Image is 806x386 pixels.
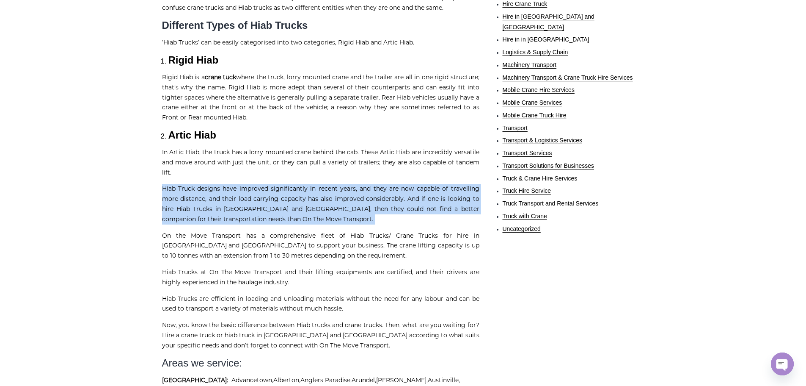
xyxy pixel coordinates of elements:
[162,294,479,314] p: Hiab Trucks are efficient in loading and unloading materials without the need for any labour and ...
[503,86,575,93] a: Mobile Crane Hire Services
[503,112,567,119] a: Mobile Crane Truck Hire
[162,357,479,369] h2: Areas we service:
[352,376,375,384] a: Arundel
[503,99,562,106] a: Mobile Crane Services
[231,376,272,384] a: Advancetown
[168,54,219,66] strong: Rigid Hiab
[162,231,479,261] p: On the Move Transport has a comprehensive fleet of Hiab Trucks/ Crane Trucks for hire in [GEOGRAP...
[162,184,479,224] p: Hiab Truck designs have improved significantly in recent years, and they are now capable of trave...
[162,267,479,288] p: Hiab Trucks at On The Move Transport and their lifting equipments are certified, and their driver...
[503,162,594,169] a: Transport Solutions for Businesses
[503,200,599,207] a: Truck Transport and Rental Services
[273,376,299,384] a: Alberton
[503,49,568,56] a: Logistics & Supply Chain
[162,376,228,384] strong: [GEOGRAPHIC_DATA]:
[162,19,308,31] strong: Different Types of Hiab Trucks
[205,73,236,81] a: crane tuck
[503,0,547,7] a: Hire Crane Truck
[162,320,479,350] p: Now, you know the basic difference between Hiab trucks and crane trucks. Then, what are you waiti...
[503,187,551,194] a: Truck Hire Service
[428,376,459,384] a: Austinville
[376,376,428,384] a: [PERSON_NAME],
[503,74,633,81] a: Machinery Transport & Crane Truck Hire Services
[503,137,583,144] a: Transport & Logistics Services
[503,225,541,232] a: Uncategorized
[162,147,479,178] p: In Artic Hiab, the truck has a lorry mounted crane behind the cab. These Artic Hiab are incredibl...
[300,376,350,384] a: Anglers Paradise
[503,61,557,68] a: Machinery Transport
[162,38,479,48] p: ‘Hiab Trucks’ can be easily categorised into two categories, Rigid Hiab and Artic Hiab.
[503,13,594,31] a: Hire in [GEOGRAPHIC_DATA] and [GEOGRAPHIC_DATA]
[503,175,578,182] a: Truck & Crane Hire Services
[503,150,552,156] a: Transport Services
[503,125,528,131] a: Transport
[168,129,216,141] strong: Artic Hiab
[503,213,547,219] a: Truck with Crane
[162,72,479,123] p: Rigid Hiab is a where the truck, lorry mounted crane and the trailer are all in one rigid structu...
[503,36,589,43] a: Hire in in [GEOGRAPHIC_DATA]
